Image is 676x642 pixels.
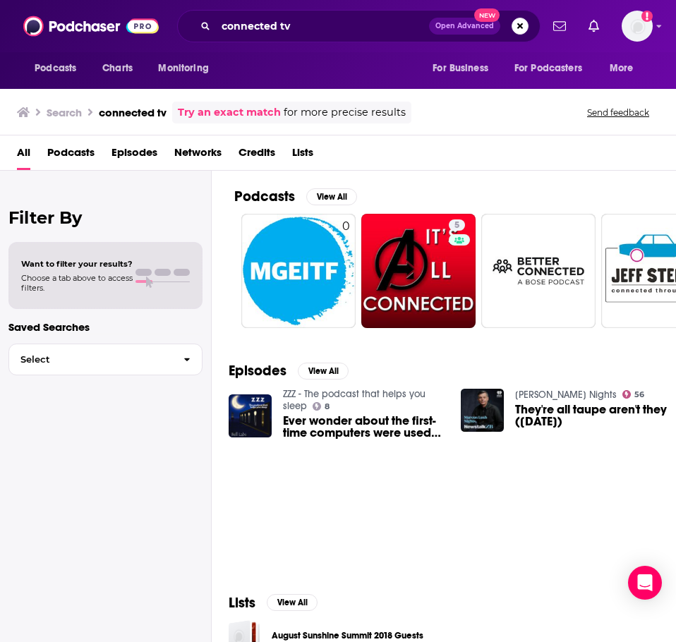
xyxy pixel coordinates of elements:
[148,55,227,82] button: open menu
[474,8,500,22] span: New
[177,10,541,42] div: Search podcasts, credits, & more...
[17,141,30,170] a: All
[47,141,95,170] a: Podcasts
[21,273,133,293] span: Choose a tab above to access filters.
[99,106,167,119] h3: connected tv
[641,11,653,22] svg: Add a profile image
[622,11,653,42] img: User Profile
[229,394,272,437] img: Ever wonder about the first-time computers were used to manage phone calls? Have Nancy get you to...
[514,59,582,78] span: For Podcasters
[361,214,476,328] a: 5
[454,219,459,233] span: 5
[283,415,444,439] a: Ever wonder about the first-time computers were used to manage phone calls? Have Nancy get you to...
[433,59,488,78] span: For Business
[8,344,203,375] button: Select
[429,18,500,35] button: Open AdvancedNew
[229,362,349,380] a: EpisodesView All
[622,11,653,42] button: Show profile menu
[298,363,349,380] button: View All
[229,362,286,380] h2: Episodes
[515,404,676,428] span: They're all taupe aren't they ([DATE])
[21,259,133,269] span: Want to filter your results?
[461,389,504,432] img: They're all taupe aren't they (15 April 2025)
[174,141,222,170] a: Networks
[505,55,603,82] button: open menu
[515,404,676,428] a: They're all taupe aren't they (15 April 2025)
[47,106,82,119] h3: Search
[9,355,172,364] span: Select
[600,55,651,82] button: open menu
[283,415,444,439] span: Ever wonder about the first-time computers were used to manage phone calls? Have [PERSON_NAME] ge...
[292,141,313,170] a: Lists
[449,219,465,231] a: 5
[283,388,425,412] a: ZZZ - The podcast that helps you sleep
[548,14,572,38] a: Show notifications dropdown
[35,59,76,78] span: Podcasts
[178,104,281,121] a: Try an exact match
[515,389,617,401] a: Marcus Lush Nights
[158,59,208,78] span: Monitoring
[234,188,295,205] h2: Podcasts
[25,55,95,82] button: open menu
[628,566,662,600] div: Open Intercom Messenger
[8,207,203,228] h2: Filter By
[229,594,255,612] h2: Lists
[622,11,653,42] span: Logged in as BerkMarc
[342,219,350,322] div: 0
[267,594,318,611] button: View All
[583,107,653,119] button: Send feedback
[284,104,406,121] span: for more precise results
[313,402,330,411] a: 8
[239,141,275,170] a: Credits
[241,214,356,328] a: 0
[8,320,203,334] p: Saved Searches
[306,188,357,205] button: View All
[93,55,141,82] a: Charts
[435,23,494,30] span: Open Advanced
[23,13,159,40] img: Podchaser - Follow, Share and Rate Podcasts
[634,392,644,398] span: 56
[583,14,605,38] a: Show notifications dropdown
[111,141,157,170] a: Episodes
[622,390,645,399] a: 56
[234,188,357,205] a: PodcastsView All
[216,15,429,37] input: Search podcasts, credits, & more...
[102,59,133,78] span: Charts
[423,55,506,82] button: open menu
[229,594,318,612] a: ListsView All
[325,404,330,410] span: 8
[610,59,634,78] span: More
